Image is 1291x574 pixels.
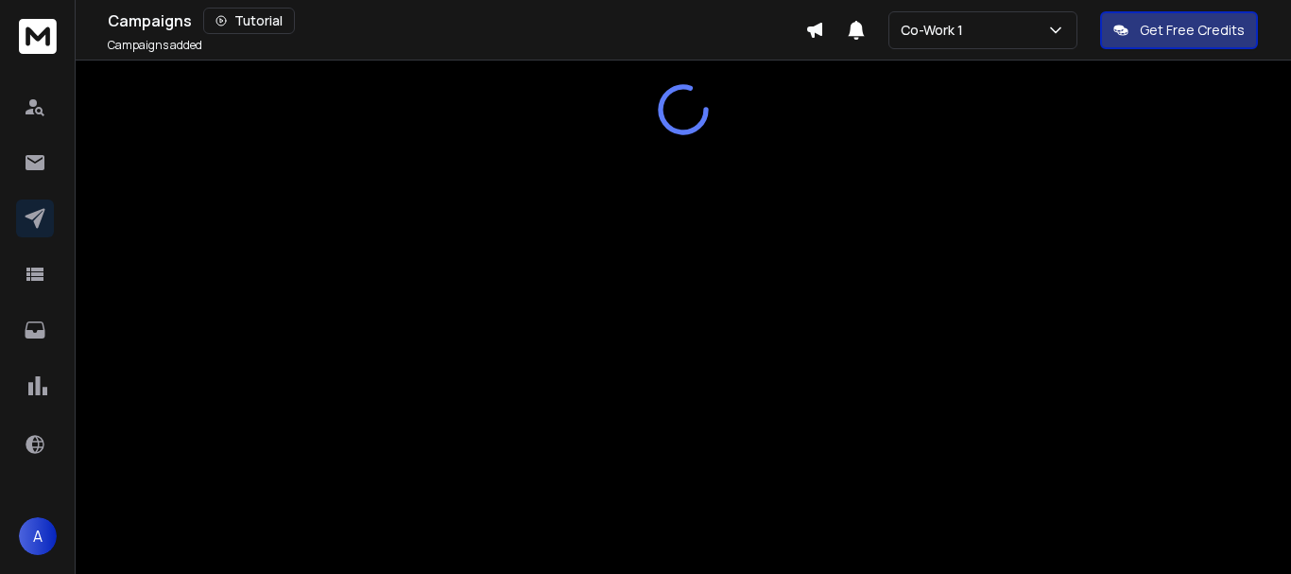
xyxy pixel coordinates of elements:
div: Campaigns [108,8,805,34]
button: A [19,517,57,555]
p: Get Free Credits [1140,21,1245,40]
button: Get Free Credits [1100,11,1258,49]
button: Tutorial [203,8,295,34]
p: Campaigns added [108,38,202,53]
p: Co-Work 1 [901,21,971,40]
